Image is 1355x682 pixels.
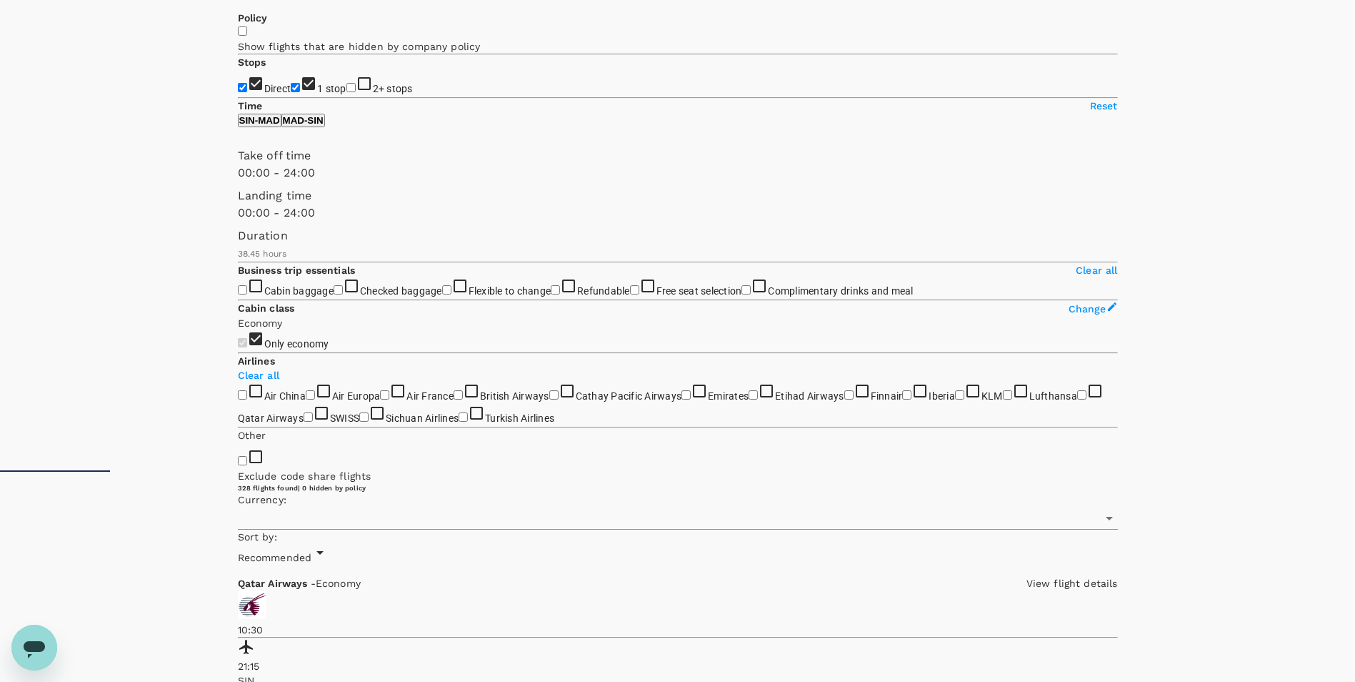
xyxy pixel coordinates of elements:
span: Checked baggage [360,285,442,297]
input: Sichuan Airlines [359,412,369,422]
input: Exclude code share flights [238,456,247,465]
p: Clear all [1076,263,1117,277]
input: Lufthansa [1003,390,1012,400]
img: QR [238,590,266,619]
input: 1 stop [291,83,300,92]
span: Air Europa [332,390,381,402]
p: Other [238,428,1118,443]
input: Cabin baggage [238,285,247,295]
p: 10:30 [238,623,1118,637]
div: 328 flights found | 0 hidden by policy [238,483,1118,493]
span: Etihad Airways [775,390,844,402]
strong: Cabin class [238,302,295,314]
p: Exclude code share flights [238,469,1118,483]
span: Currency : [238,494,286,505]
span: 38.45 hours [238,249,287,259]
p: Landing time [238,187,1118,204]
span: Refundable [577,285,630,297]
span: Sort by : [238,531,277,543]
span: 2+ stops [373,83,413,94]
p: Show flights that are hidden by company policy [238,39,1118,54]
strong: Airlines [238,355,275,367]
p: Duration [238,227,1118,244]
span: Cabin baggage [264,285,334,297]
input: KLM [955,390,964,400]
span: Recommended [238,552,312,563]
input: Air France [380,390,389,400]
span: Free seat selection [656,285,742,297]
span: Direct [264,83,291,94]
input: Air Europa [306,390,315,400]
span: Only economy [264,338,329,350]
p: Economy [238,316,1118,330]
span: Change [1069,303,1106,315]
button: Open [1099,508,1119,528]
input: Cathay Pacific Airways [549,390,559,400]
input: Etihad Airways [749,390,758,400]
input: Checked baggage [334,285,343,295]
input: 2+ stops [346,83,356,92]
span: KLM [981,390,1003,402]
input: SWISS [304,412,313,422]
span: Lufthansa [1029,390,1077,402]
span: Air France [406,390,454,402]
input: Only economy [238,338,247,347]
span: Air China [264,390,306,402]
span: 00:00 - 24:00 [238,206,316,219]
input: Qatar Airways [1077,390,1086,400]
input: Flexible to change [442,285,451,295]
strong: Stops [238,56,266,68]
span: Qatar Airways [238,578,311,589]
span: Flexible to change [469,285,551,297]
span: 00:00 - 24:00 [238,166,316,179]
input: Air China [238,390,247,400]
span: British Airways [480,390,549,402]
span: Iberia [929,390,955,402]
span: - [311,578,316,589]
p: MAD - SIN [283,115,324,126]
p: 21:15 [238,659,1118,673]
input: Free seat selection [630,285,639,295]
p: Take off time [238,147,1118,164]
span: Emirates [708,390,749,402]
span: SWISS [330,412,359,424]
span: Sichuan Airlines [386,412,459,424]
input: Complimentary drinks and meal [741,285,751,295]
span: Qatar Airways [238,412,304,424]
iframe: Button to launch messaging window [11,625,57,671]
input: Emirates [681,390,691,400]
span: Turkish Airlines [485,412,554,424]
input: British Airways [454,390,463,400]
p: Time [238,99,263,113]
input: Turkish Airlines [459,412,468,422]
input: Refundable [551,285,560,295]
input: Iberia [902,390,911,400]
span: Economy [316,578,361,589]
span: Complimentary drinks and meal [768,285,913,297]
p: Reset [1090,99,1118,113]
input: Finnair [844,390,854,400]
p: SIN - MAD [239,115,280,126]
p: View flight details [1026,576,1118,590]
strong: Business trip essentials [238,265,356,276]
span: Cathay Pacific Airways [576,390,682,402]
input: Direct [238,83,247,92]
span: 1 stop [317,83,346,94]
p: Policy [238,11,1118,25]
span: Finnair [871,390,903,402]
p: Clear all [238,368,1118,382]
